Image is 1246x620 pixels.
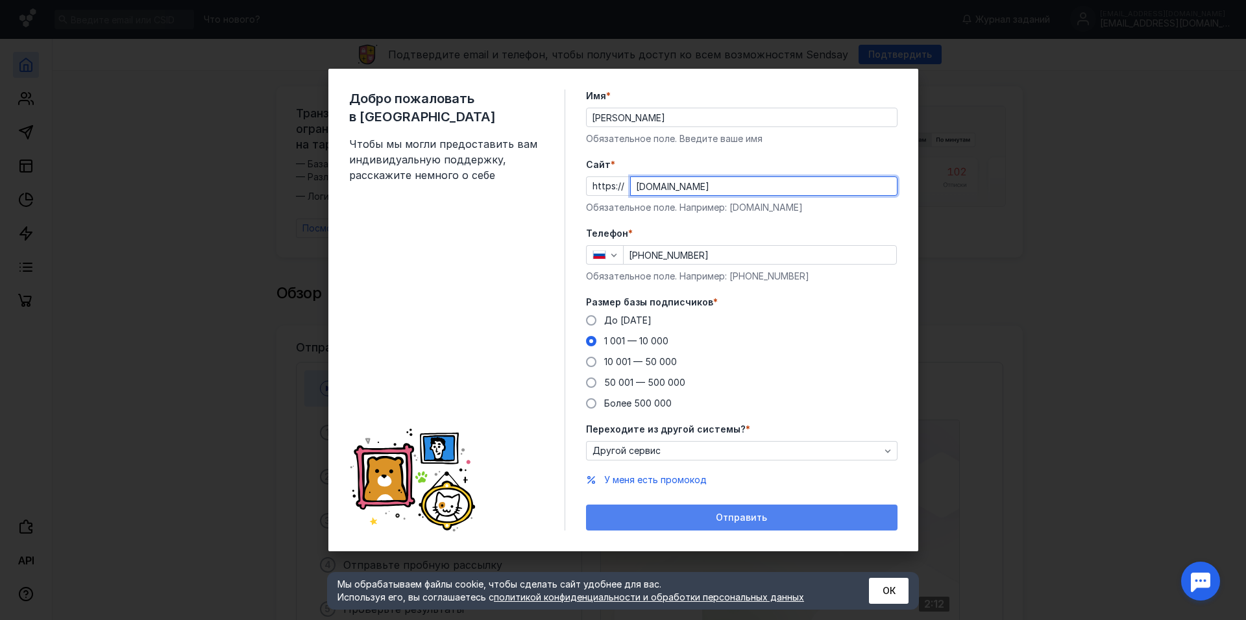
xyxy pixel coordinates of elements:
[869,578,909,604] button: ОК
[604,377,685,388] span: 50 001 — 500 000
[349,136,544,183] span: Чтобы мы могли предоставить вам индивидуальную поддержку, расскажите немного о себе
[586,158,611,171] span: Cайт
[716,512,767,523] span: Отправить
[604,315,652,326] span: До [DATE]
[586,296,713,309] span: Размер базы подписчиков
[586,132,898,145] div: Обязательное поле. Введите ваше имя
[604,473,707,486] button: У меня есть промокод
[494,591,804,602] a: политикой конфиденциальности и обработки персональных данных
[586,505,898,531] button: Отправить
[592,446,661,457] span: Другой сервис
[586,227,628,240] span: Телефон
[586,89,606,102] span: Имя
[586,201,898,214] div: Обязательное поле. Например: [DOMAIN_NAME]
[604,474,707,485] span: У меня есть промокод
[349,89,544,126] span: Добро пожаловать в [GEOGRAPHIC_DATA]
[604,398,672,409] span: Более 500 000
[604,335,668,346] span: 1 001 — 10 000
[337,578,837,604] div: Мы обрабатываем файлы cookie, чтобы сделать сайт удобнее для вас. Используя его, вы соглашаетесь c
[586,270,898,283] div: Обязательное поле. Например: [PHONE_NUMBER]
[604,356,677,367] span: 10 001 — 50 000
[586,441,898,460] button: Другой сервис
[586,423,746,436] span: Переходите из другой системы?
